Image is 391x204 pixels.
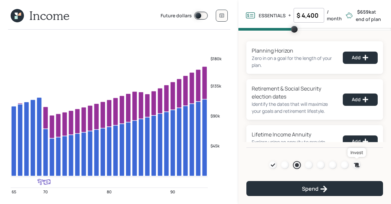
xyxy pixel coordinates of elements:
button: Add [343,94,378,106]
button: Add [343,52,378,64]
div: Lifetime Income Annuity [252,130,335,138]
button: Add [343,135,378,148]
div: Identify the dates that will maximize your goals and retirement lifestyle. [252,101,335,114]
tspan: $45k [210,143,220,149]
label: + [288,12,291,19]
div: Planning Horizon [252,47,335,55]
div: Add [352,54,369,61]
tspan: 2 [210,177,213,185]
tspan: 70 [43,189,48,195]
button: Spend [246,181,383,196]
span: Volume [238,28,391,31]
label: at end of plan [356,9,381,22]
tspan: $90k [210,113,220,119]
div: Explore using an annuity to provide fixed income for the rest of your life. [252,138,335,152]
tspan: 90 [170,189,175,195]
div: Retirement & Social Security election dates [252,85,335,101]
tspan: $180k [210,56,222,62]
b: $659k [357,9,371,15]
tspan: 2 [210,187,213,195]
div: Add [352,138,369,145]
div: Spend [302,185,328,193]
h1: Income [29,8,69,23]
tspan: 65 [12,189,16,195]
tspan: 80 [107,189,112,195]
tspan: $135k [210,83,221,89]
div: Zero in on a goal for the length of your plan. [252,55,335,69]
label: ESSENTIALS [259,12,286,19]
div: Add [352,96,369,103]
label: / month [327,9,343,22]
label: Future dollars [161,12,192,20]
